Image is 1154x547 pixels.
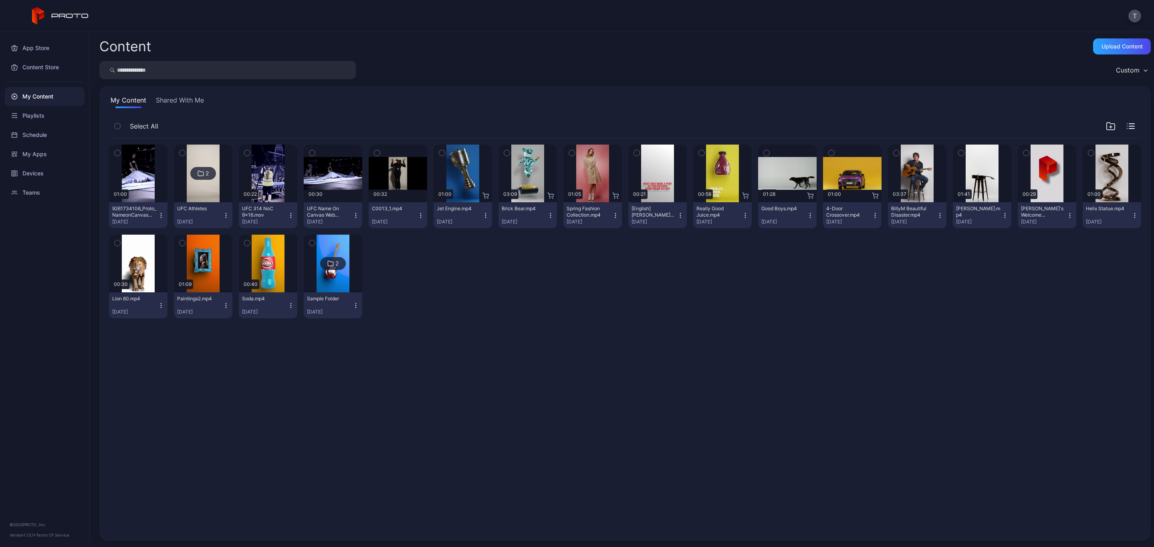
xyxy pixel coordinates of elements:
div: [DATE] [826,219,872,225]
button: Helix Statue.mp4[DATE] [1083,202,1141,228]
div: [DATE] [631,219,677,225]
button: Soda.mp4[DATE] [239,292,297,318]
button: UFC Name On Canvas Web 16.9.mov[DATE] [304,202,362,228]
div: [DATE] [242,309,288,315]
div: Brick Bear.mp4 [502,205,546,212]
button: Good Boys.mp4[DATE] [758,202,817,228]
a: Playlists [5,106,85,125]
div: Content [99,40,151,53]
button: Custom [1112,61,1151,79]
div: Upload Content [1102,43,1143,50]
div: [DATE] [112,309,158,315]
div: Soda.mp4 [242,296,286,302]
a: Devices [5,164,85,183]
button: BillyM Beautiful Disaster.mp4[DATE] [888,202,946,228]
div: [DATE] [307,309,353,315]
button: [PERSON_NAME]'s Welcome Video.mp4[DATE] [1018,202,1076,228]
div: UFC Name On Canvas Web 16.9.mov [307,205,351,218]
div: David's Welcome Video.mp4 [1021,205,1065,218]
a: Teams [5,183,85,202]
div: Spring Fashion Collection.mp4 [567,205,611,218]
div: [DATE] [502,219,547,225]
div: 2 [206,170,209,177]
div: [DATE] [1086,219,1132,225]
button: Upload Content [1093,38,1151,54]
a: Terms Of Service [36,533,69,537]
div: 4-Door Crossover.mp4 [826,205,870,218]
div: Custom [1116,66,1140,74]
div: [DATE] [761,219,807,225]
button: UFC 314 NoC 9x16.mov[DATE] [239,202,297,228]
div: [DATE] [372,219,418,225]
button: [English] [PERSON_NAME] Q2.mp4[DATE] [628,202,687,228]
div: C0013_1.mp4 [372,205,416,212]
button: Brick Bear.mp4[DATE] [498,202,557,228]
div: [DATE] [956,219,1002,225]
div: UFC 314 NoC 9x16.mov [242,205,286,218]
button: Really Good Juice.mp4[DATE] [693,202,752,228]
div: BillyM Beautiful Disaster.mp4 [891,205,935,218]
a: Schedule [5,125,85,145]
button: Sample Folder[DATE] [304,292,362,318]
a: My Content [5,87,85,106]
button: UFC Athletes[DATE] [174,202,232,228]
button: Lion 60.mp4[DATE] [109,292,167,318]
button: My Content [109,95,148,108]
button: Shared With Me [154,95,206,108]
div: [DATE] [242,219,288,225]
div: Sample Folder [307,296,351,302]
div: Paintings2.mp4 [177,296,221,302]
button: Paintings2.mp4[DATE] [174,292,232,318]
span: Version 1.13.1 • [10,533,36,537]
div: Really Good Juice.mp4 [696,205,740,218]
button: [PERSON_NAME].mp4[DATE] [953,202,1011,228]
button: 4-Door Crossover.mp4[DATE] [823,202,882,228]
div: Lion 60.mp4 [112,296,156,302]
div: UFC Athletes [177,205,221,212]
div: [DATE] [891,219,937,225]
button: T [1128,10,1141,22]
div: [DATE] [177,309,223,315]
div: [DATE] [696,219,742,225]
span: Select All [130,121,158,131]
div: [DATE] [567,219,612,225]
div: © 2025 PROTO, Inc. [10,521,80,528]
a: Content Store [5,58,85,77]
div: Jet Engine.mp4 [437,205,481,212]
div: [DATE] [177,219,223,225]
button: C0013_1.mp4[DATE] [369,202,427,228]
button: 9261734106_Proto_NameonCanvas (2).mp4[DATE] [109,202,167,228]
div: 2 [335,260,339,267]
div: BillyM Silhouette.mp4 [956,205,1000,218]
div: [English] Daniel Zellhuber Q2.mp4 [631,205,676,218]
div: [DATE] [437,219,482,225]
div: [DATE] [112,219,158,225]
a: App Store [5,38,85,58]
div: Helix Statue.mp4 [1086,205,1130,212]
button: Spring Fashion Collection.mp4[DATE] [563,202,622,228]
div: Good Boys.mp4 [761,205,805,212]
div: 9261734106_Proto_NameonCanvas (2).mp4 [112,205,156,218]
button: Jet Engine.mp4[DATE] [434,202,492,228]
div: [DATE] [307,219,353,225]
a: My Apps [5,145,85,164]
div: [DATE] [1021,219,1067,225]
